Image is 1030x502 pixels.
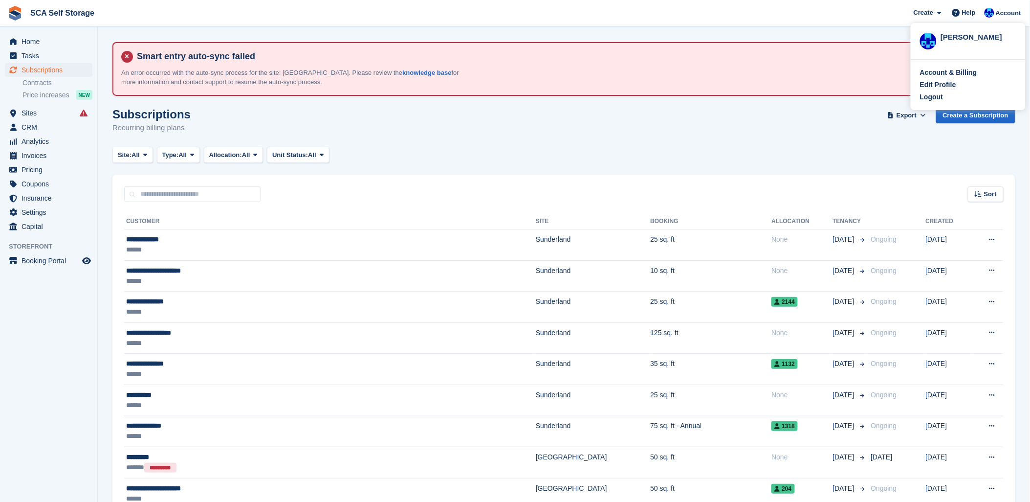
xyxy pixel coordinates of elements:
th: Booking [651,214,772,229]
td: 35 sq. ft [651,354,772,385]
span: [DATE] [833,359,856,369]
span: Storefront [9,242,97,251]
a: Create a Subscription [936,108,1015,124]
a: menu [5,220,92,233]
div: Logout [920,92,943,102]
span: Ongoing [871,422,897,430]
td: [DATE] [926,260,971,292]
td: [DATE] [926,354,971,385]
span: Insurance [22,191,80,205]
button: Site: All [112,147,153,163]
span: Ongoing [871,267,897,274]
a: menu [5,254,92,268]
td: 25 sq. ft [651,385,772,416]
span: Subscriptions [22,63,80,77]
div: None [771,452,833,462]
span: Ongoing [871,360,897,367]
span: [DATE] [833,266,856,276]
td: [DATE] [926,322,971,354]
span: Settings [22,205,80,219]
i: Smart entry sync failures have occurred [80,109,88,117]
span: [DATE] [833,234,856,245]
span: Sort [984,189,997,199]
a: menu [5,163,92,177]
a: menu [5,135,92,148]
td: 125 sq. ft [651,322,772,354]
span: Sites [22,106,80,120]
span: Price increases [22,91,69,100]
a: menu [5,63,92,77]
span: Coupons [22,177,80,191]
a: menu [5,149,92,162]
div: None [771,328,833,338]
a: menu [5,120,92,134]
span: 204 [771,484,794,494]
span: Invoices [22,149,80,162]
img: Kelly Neesham [920,33,937,49]
span: 2144 [771,297,798,307]
span: CRM [22,120,80,134]
span: Ongoing [871,297,897,305]
td: 10 sq. ft [651,260,772,292]
a: Edit Profile [920,80,1016,90]
p: Recurring billing plans [112,122,191,134]
td: [DATE] [926,229,971,261]
td: 25 sq. ft [651,229,772,261]
span: Unit Status: [272,150,308,160]
span: Analytics [22,135,80,148]
span: All [308,150,316,160]
span: Pricing [22,163,80,177]
span: Site: [118,150,131,160]
a: Contracts [22,78,92,88]
span: 1132 [771,359,798,369]
td: 50 sq. ft [651,447,772,479]
a: knowledge base [402,69,451,76]
h1: Subscriptions [112,108,191,121]
span: Ongoing [871,235,897,243]
a: Logout [920,92,1016,102]
th: Created [926,214,971,229]
a: menu [5,35,92,48]
td: 75 sq. ft - Annual [651,416,772,447]
td: [DATE] [926,385,971,416]
span: Capital [22,220,80,233]
div: None [771,390,833,400]
span: Tasks [22,49,80,63]
button: Type: All [157,147,200,163]
th: Site [536,214,651,229]
span: Home [22,35,80,48]
div: NEW [76,90,92,100]
span: Create [914,8,933,18]
td: Sunderland [536,260,651,292]
a: menu [5,49,92,63]
button: Unit Status: All [267,147,329,163]
span: Account [996,8,1021,18]
td: Sunderland [536,292,651,323]
td: Sunderland [536,322,651,354]
a: Price increases NEW [22,90,92,100]
div: Edit Profile [920,80,956,90]
th: Allocation [771,214,833,229]
a: menu [5,205,92,219]
div: None [771,234,833,245]
span: Help [962,8,976,18]
button: Allocation: All [204,147,263,163]
td: [GEOGRAPHIC_DATA] [536,447,651,479]
td: [DATE] [926,416,971,447]
a: menu [5,177,92,191]
a: menu [5,191,92,205]
span: [DATE] [833,390,856,400]
span: Ongoing [871,329,897,337]
th: Tenancy [833,214,867,229]
td: 25 sq. ft [651,292,772,323]
span: All [131,150,140,160]
a: Account & Billing [920,68,1016,78]
h4: Smart entry auto-sync failed [133,51,1007,62]
a: Preview store [81,255,92,267]
img: Kelly Neesham [985,8,994,18]
span: Allocation: [209,150,242,160]
td: Sunderland [536,229,651,261]
div: Account & Billing [920,68,977,78]
span: All [242,150,250,160]
span: Export [897,111,917,120]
